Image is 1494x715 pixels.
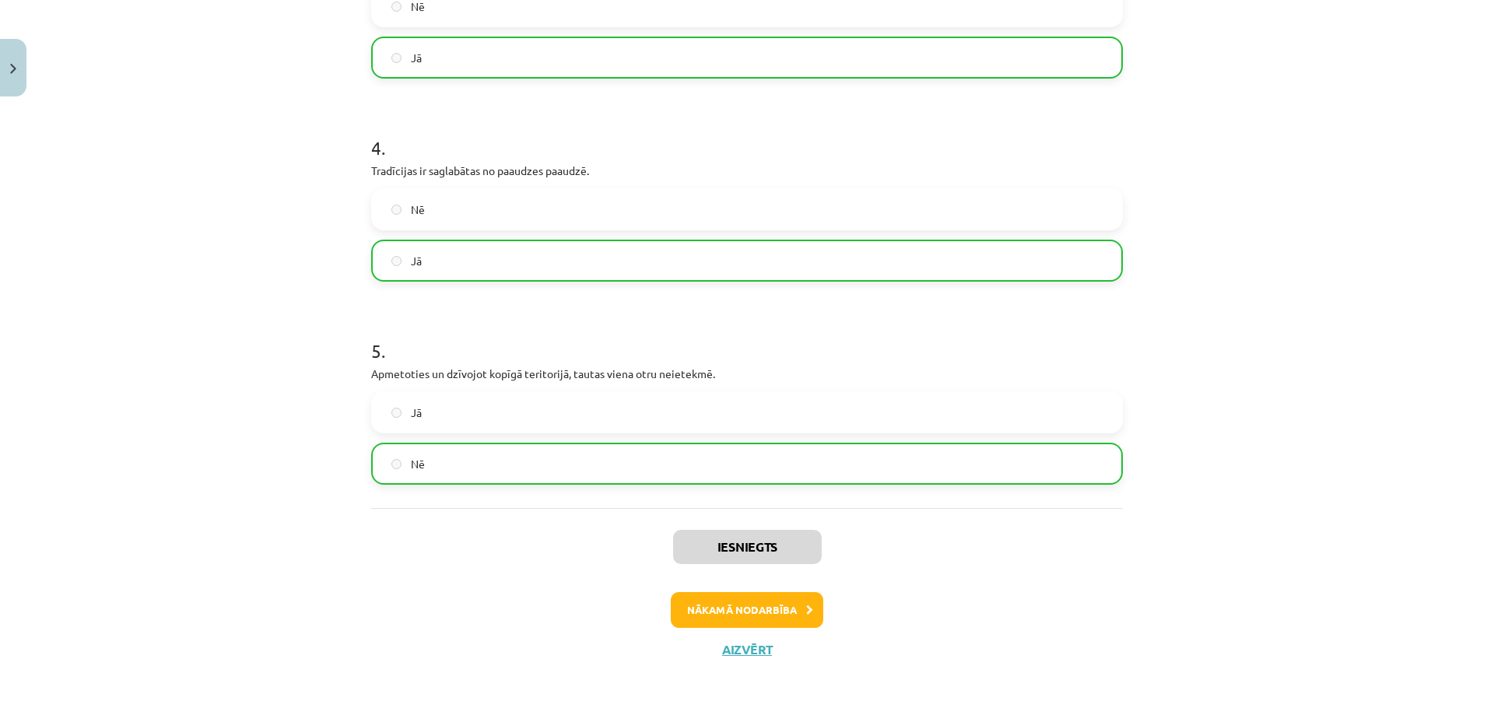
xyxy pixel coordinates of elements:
[391,408,402,418] input: Jā
[371,366,1123,382] p: Apmetoties un dzīvojot kopīgā teritorijā, tautas viena otru neietekmē.
[671,592,823,628] button: Nākamā nodarbība
[371,110,1123,158] h1: 4 .
[411,50,422,66] span: Jā
[371,163,1123,179] p: Tradīcijas ir saglabātas no paaudzes paaudzē.
[411,253,422,269] span: Jā
[411,202,425,218] span: Nē
[391,256,402,266] input: Jā
[391,459,402,469] input: Nē
[371,313,1123,361] h1: 5 .
[10,64,16,74] img: icon-close-lesson-0947bae3869378f0d4975bcd49f059093ad1ed9edebbc8119c70593378902aed.svg
[411,405,422,421] span: Jā
[391,205,402,215] input: Nē
[673,530,822,564] button: Iesniegts
[411,456,425,472] span: Nē
[391,2,402,12] input: Nē
[717,642,777,657] button: Aizvērt
[391,53,402,63] input: Jā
